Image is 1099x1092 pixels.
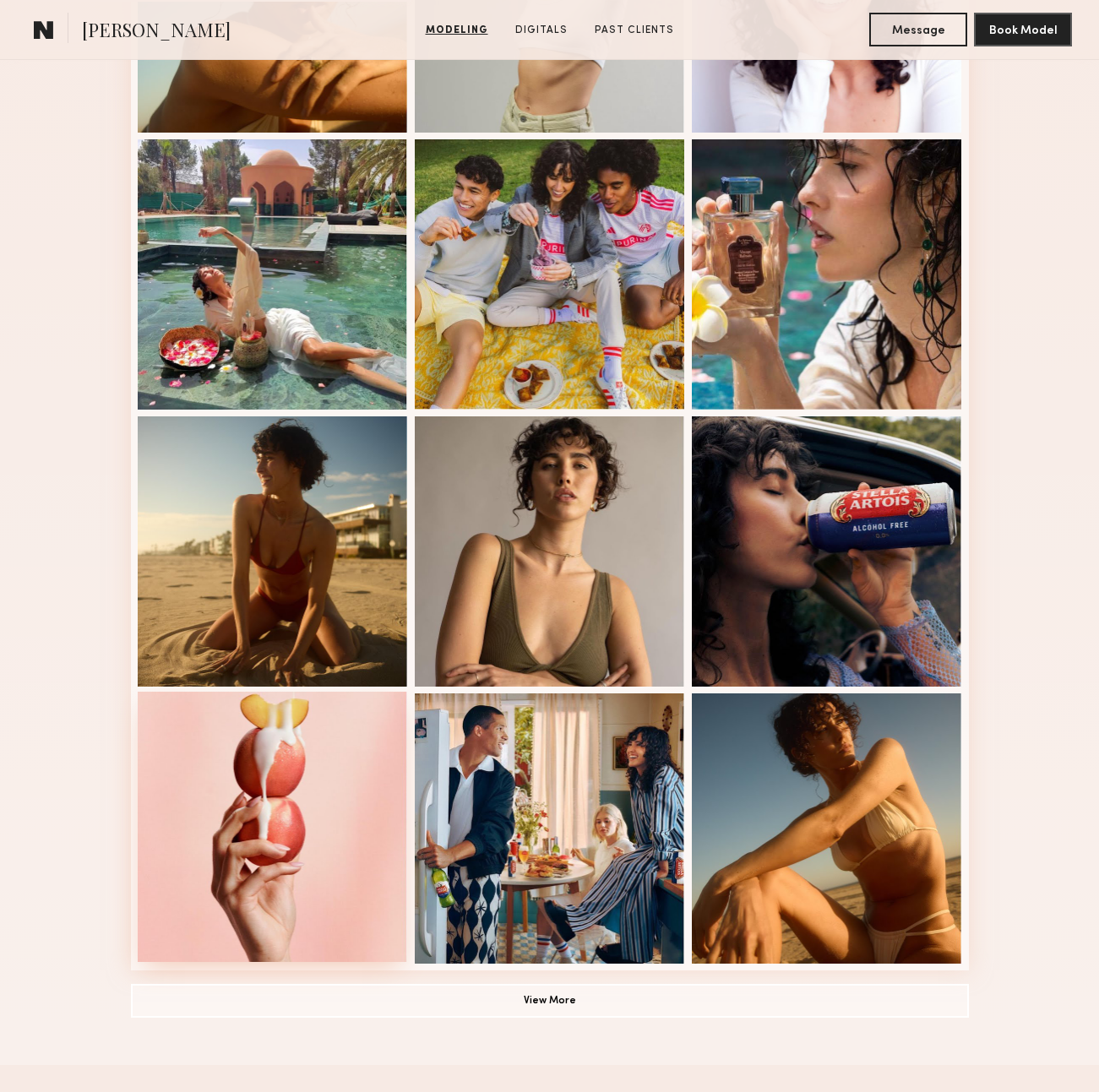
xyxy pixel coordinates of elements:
[588,23,681,38] a: Past Clients
[509,23,574,38] a: Digitals
[419,23,495,38] a: Modeling
[131,984,969,1018] button: View More
[974,22,1072,36] a: Book Model
[82,17,231,46] span: [PERSON_NAME]
[869,13,967,46] button: Message
[974,13,1072,46] button: Book Model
